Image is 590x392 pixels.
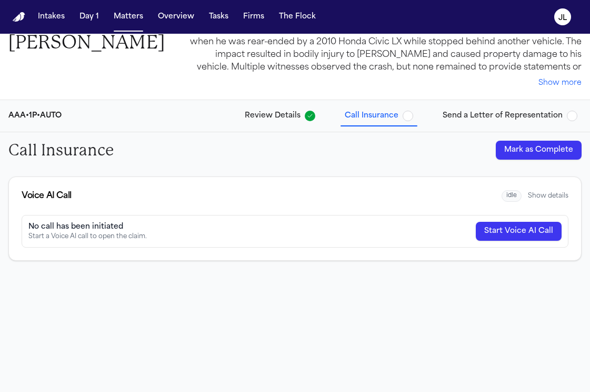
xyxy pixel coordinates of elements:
span: Review Details [245,111,301,121]
button: Show more [538,78,582,89]
button: Day 1 [75,7,103,26]
span: Call Insurance [345,111,398,121]
button: Firms [239,7,268,26]
h1: [PERSON_NAME] [8,31,165,54]
div: Voice AI Call [22,190,72,202]
button: Overview [154,7,198,26]
button: Matters [109,7,147,26]
button: Intakes [34,7,69,26]
div: Start a Voice AI call to open the claim. [28,232,147,241]
img: Finch Logo [13,12,25,22]
button: Review Details [241,106,319,125]
button: Call Insurance [341,106,417,125]
a: Home [13,12,25,22]
button: Send a Letter of Representation [438,106,582,125]
span: idle [502,190,522,202]
button: Start Voice AI Call [476,222,562,241]
h2: Call Insurance [8,141,114,160]
span: Send a Letter of Representation [443,111,563,121]
div: No call has been initiated [28,222,147,232]
button: Show details [528,192,568,200]
button: Mark as Complete [496,141,582,160]
div: On [DATE], [PERSON_NAME] was operating his vehicle in [GEOGRAPHIC_DATA], [US_STATE], when he was ... [182,23,582,74]
button: The Flock [275,7,320,26]
button: Tasks [205,7,233,26]
div: AAA • 1P • AUTO [8,111,62,121]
